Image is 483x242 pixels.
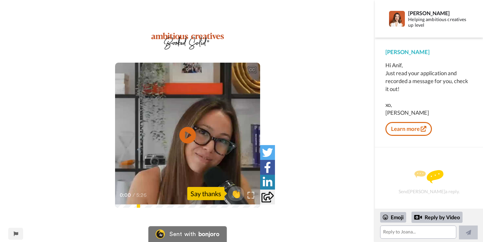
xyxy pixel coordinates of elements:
[414,170,443,183] img: message.svg
[187,187,225,200] div: Say thanks
[136,191,148,199] span: 5:26
[385,48,472,56] div: [PERSON_NAME]
[384,159,474,205] div: Send [PERSON_NAME] a reply.
[198,231,220,237] div: bonjoro
[169,231,196,237] div: Sent with
[389,11,405,27] img: Profile Image
[148,226,227,242] a: Bonjoro LogoSent withbonjoro
[408,17,472,28] div: Helping ambitious creatives up level
[120,191,131,199] span: 0:00
[248,192,254,198] img: Full screen
[156,229,165,239] img: Bonjoro Logo
[380,212,406,223] div: Emoji
[411,212,463,223] div: Reply by Video
[414,213,422,221] div: Reply by Video
[151,33,224,49] img: 26f5a31a-b68d-4b39-b469-695bc938e63e
[248,67,256,73] div: CC
[133,191,135,199] span: /
[408,10,472,16] div: [PERSON_NAME]
[385,122,432,136] a: Learn more
[228,186,244,201] button: 👏
[385,61,472,117] div: Hi Anif, Just read your application and recorded a message for you, check it out! xo, [PERSON_NAME]
[228,188,244,199] span: 👏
